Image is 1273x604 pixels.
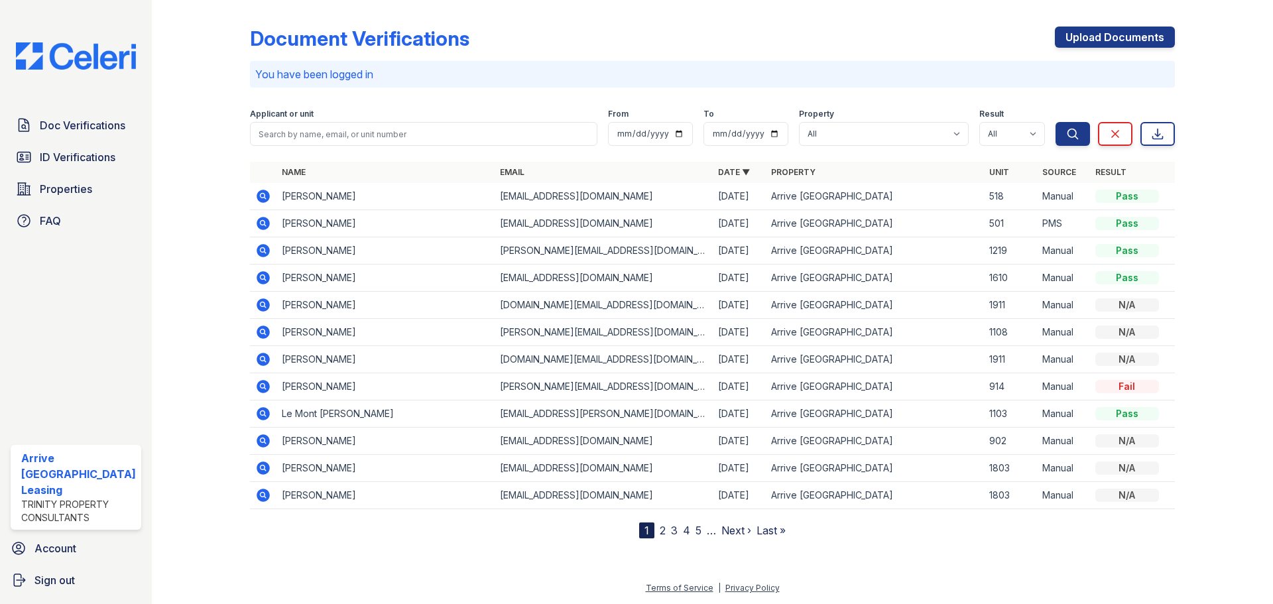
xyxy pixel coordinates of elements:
div: 1 [639,522,654,538]
img: CE_Logo_Blue-a8612792a0a2168367f1c8372b55b34899dd931a85d93a1a3d3e32e68fde9ad4.png [5,42,147,70]
a: Date ▼ [718,167,750,177]
td: Manual [1037,292,1090,319]
a: Email [500,167,524,177]
span: Properties [40,181,92,197]
label: From [608,109,629,119]
div: N/A [1095,461,1159,475]
td: Arrive [GEOGRAPHIC_DATA] [766,265,984,292]
td: 501 [984,210,1037,237]
td: 1610 [984,265,1037,292]
td: [DATE] [713,237,766,265]
a: 2 [660,524,666,537]
div: | [718,583,721,593]
td: Manual [1037,265,1090,292]
td: [EMAIL_ADDRESS][DOMAIN_NAME] [495,210,713,237]
td: Manual [1037,346,1090,373]
span: Doc Verifications [40,117,125,133]
input: Search by name, email, or unit number [250,122,597,146]
td: [DATE] [713,400,766,428]
td: [PERSON_NAME][EMAIL_ADDRESS][DOMAIN_NAME] [495,319,713,346]
td: Arrive [GEOGRAPHIC_DATA] [766,237,984,265]
td: 914 [984,373,1037,400]
a: FAQ [11,208,141,234]
div: Pass [1095,244,1159,257]
a: Result [1095,167,1126,177]
td: [DATE] [713,210,766,237]
td: [DOMAIN_NAME][EMAIL_ADDRESS][DOMAIN_NAME] [495,292,713,319]
td: [PERSON_NAME] [276,183,495,210]
div: N/A [1095,353,1159,366]
td: [PERSON_NAME] [276,292,495,319]
td: Manual [1037,183,1090,210]
a: Source [1042,167,1076,177]
td: [EMAIL_ADDRESS][DOMAIN_NAME] [495,183,713,210]
td: [EMAIL_ADDRESS][PERSON_NAME][DOMAIN_NAME] [495,400,713,428]
td: 1911 [984,346,1037,373]
a: Doc Verifications [11,112,141,139]
td: Arrive [GEOGRAPHIC_DATA] [766,455,984,482]
td: 902 [984,428,1037,455]
a: Properties [11,176,141,202]
td: [DATE] [713,373,766,400]
a: 3 [671,524,678,537]
td: [PERSON_NAME] [276,482,495,509]
label: Property [799,109,834,119]
td: 1803 [984,455,1037,482]
div: Document Verifications [250,27,469,50]
td: [DOMAIN_NAME][EMAIL_ADDRESS][DOMAIN_NAME] [495,346,713,373]
td: 1219 [984,237,1037,265]
td: [DATE] [713,292,766,319]
span: Sign out [34,572,75,588]
td: Manual [1037,455,1090,482]
p: You have been logged in [255,66,1170,82]
div: N/A [1095,298,1159,312]
td: [EMAIL_ADDRESS][DOMAIN_NAME] [495,428,713,455]
a: Account [5,535,147,562]
td: [PERSON_NAME] [276,210,495,237]
a: 5 [696,524,701,537]
td: Le Mont [PERSON_NAME] [276,400,495,428]
div: N/A [1095,434,1159,448]
td: [DATE] [713,455,766,482]
td: PMS [1037,210,1090,237]
span: ID Verifications [40,149,115,165]
div: Pass [1095,407,1159,420]
td: [PERSON_NAME] [276,373,495,400]
a: Property [771,167,816,177]
td: [DATE] [713,319,766,346]
td: 1803 [984,482,1037,509]
td: Arrive [GEOGRAPHIC_DATA] [766,428,984,455]
span: … [707,522,716,538]
td: [PERSON_NAME] [276,237,495,265]
td: [DATE] [713,183,766,210]
td: 1103 [984,400,1037,428]
a: Unit [989,167,1009,177]
div: Fail [1095,380,1159,393]
div: Pass [1095,217,1159,230]
td: Arrive [GEOGRAPHIC_DATA] [766,292,984,319]
a: Upload Documents [1055,27,1175,48]
td: 518 [984,183,1037,210]
td: [PERSON_NAME] [276,346,495,373]
td: Arrive [GEOGRAPHIC_DATA] [766,346,984,373]
a: Terms of Service [646,583,713,593]
a: Privacy Policy [725,583,780,593]
label: Applicant or unit [250,109,314,119]
td: [DATE] [713,346,766,373]
td: [EMAIL_ADDRESS][DOMAIN_NAME] [495,265,713,292]
td: Arrive [GEOGRAPHIC_DATA] [766,373,984,400]
a: Sign out [5,567,147,593]
td: [PERSON_NAME] [276,319,495,346]
td: [PERSON_NAME] [276,455,495,482]
td: [DATE] [713,428,766,455]
td: [PERSON_NAME][EMAIL_ADDRESS][DOMAIN_NAME] [495,237,713,265]
td: Manual [1037,482,1090,509]
td: [DATE] [713,265,766,292]
td: Arrive [GEOGRAPHIC_DATA] [766,482,984,509]
td: [PERSON_NAME][EMAIL_ADDRESS][DOMAIN_NAME] [495,373,713,400]
td: [EMAIL_ADDRESS][DOMAIN_NAME] [495,455,713,482]
td: [PERSON_NAME] [276,428,495,455]
a: ID Verifications [11,144,141,170]
div: N/A [1095,489,1159,502]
